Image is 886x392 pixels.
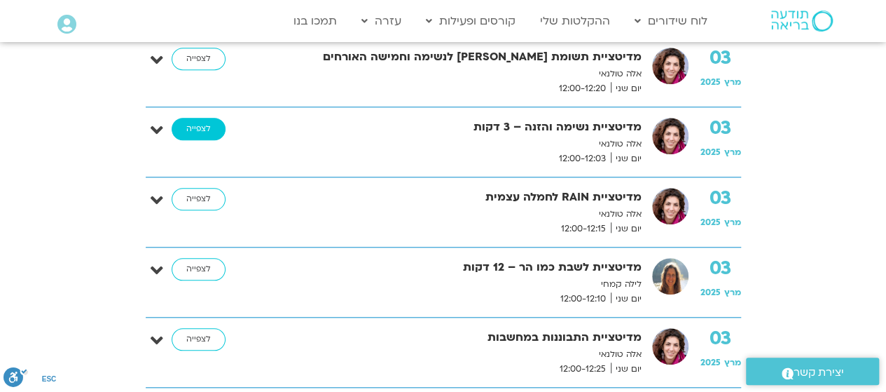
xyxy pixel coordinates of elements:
[611,81,642,96] span: יום שני
[172,48,226,70] a: לצפייה
[274,328,642,347] strong: מדיטציית התבוננות במחשבות
[274,207,642,222] p: אלה טולנאי
[700,147,721,158] span: 2025
[172,258,226,281] a: לצפייה
[172,118,226,140] a: לצפייה
[700,76,721,88] span: 2025
[554,81,611,96] span: 12:00-12:20
[274,67,642,81] p: אלה טולנאי
[611,151,642,166] span: יום שני
[419,8,522,34] a: קורסים ופעילות
[700,328,741,349] strong: 03
[724,217,741,228] span: מרץ
[611,292,642,306] span: יום שני
[286,8,344,34] a: תמכו בנו
[724,357,741,368] span: מרץ
[611,222,642,236] span: יום שני
[611,362,642,377] span: יום שני
[274,277,642,292] p: לילה קמחי
[628,8,714,34] a: לוח שידורים
[700,217,721,228] span: 2025
[724,287,741,298] span: מרץ
[700,48,741,69] strong: 03
[274,118,642,137] strong: מדיטציית נשימה והזנה – 3 דקות
[172,328,226,351] a: לצפייה
[724,76,741,88] span: מרץ
[746,358,879,385] a: יצירת קשר
[700,118,741,139] strong: 03
[172,188,226,210] a: לצפייה
[771,11,833,32] img: תודעה בריאה
[700,258,741,279] strong: 03
[354,8,408,34] a: עזרה
[274,258,642,277] strong: מדיטציית לשבת כמו הר – 12 דקות
[724,147,741,158] span: מרץ
[533,8,617,34] a: ההקלטות שלי
[794,363,844,382] span: יצירת קשר
[274,347,642,362] p: אלה טולנאי
[555,362,611,377] span: 12:00-12:25
[556,222,611,236] span: 12:00-12:15
[274,188,642,207] strong: מדיטציית RAIN לחמלה עצמית
[700,188,741,209] strong: 03
[700,287,721,298] span: 2025
[555,292,611,306] span: 12:00-12:10
[554,151,611,166] span: 12:00-12:03
[274,137,642,151] p: אלה טולנאי
[274,48,642,67] strong: מדיטציית תשומת [PERSON_NAME] לנשימה וחמישה האורחים
[700,357,721,368] span: 2025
